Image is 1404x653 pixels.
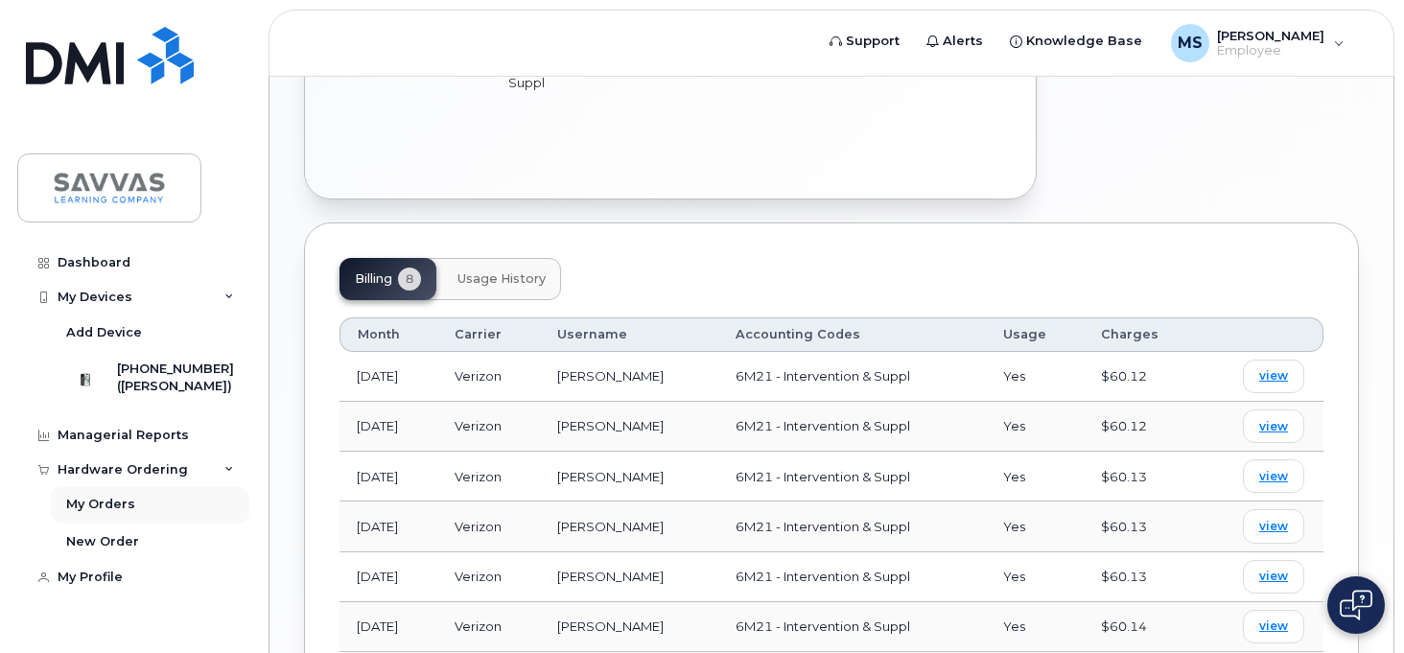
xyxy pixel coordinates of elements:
[1243,409,1304,443] a: view
[943,32,983,51] span: Alerts
[1101,618,1182,636] div: $60.14
[339,352,437,402] td: [DATE]
[339,402,437,452] td: [DATE]
[437,452,540,501] td: Verizon
[1243,560,1304,594] a: view
[339,317,437,352] th: Month
[540,402,717,452] td: [PERSON_NAME]
[437,501,540,551] td: Verizon
[1243,459,1304,493] a: view
[986,501,1084,551] td: Yes
[736,519,910,534] span: 6M21 - Intervention & Suppl
[913,22,996,60] a: Alerts
[1101,468,1182,486] div: $60.13
[540,602,717,652] td: [PERSON_NAME]
[736,469,910,484] span: 6M21 - Intervention & Suppl
[1101,367,1182,385] div: $60.12
[540,501,717,551] td: [PERSON_NAME]
[986,317,1084,352] th: Usage
[846,32,900,51] span: Support
[1217,28,1324,43] span: [PERSON_NAME]
[1259,618,1288,635] span: view
[1243,360,1304,393] a: view
[1259,518,1288,535] span: view
[1178,32,1203,55] span: MS
[457,271,546,287] span: Usage History
[986,552,1084,602] td: Yes
[1243,610,1304,643] a: view
[736,569,910,584] span: 6M21 - Intervention & Suppl
[1101,417,1182,435] div: $60.12
[816,22,913,60] a: Support
[736,618,910,634] span: 6M21 - Intervention & Suppl
[540,552,717,602] td: [PERSON_NAME]
[1101,518,1182,536] div: $60.13
[1158,24,1358,62] div: Majid Samadi
[1259,367,1288,385] span: view
[1259,468,1288,485] span: view
[339,552,437,602] td: [DATE]
[986,402,1084,452] td: Yes
[1259,568,1288,585] span: view
[339,602,437,652] td: [DATE]
[718,317,987,352] th: Accounting Codes
[437,552,540,602] td: Verizon
[986,452,1084,501] td: Yes
[986,352,1084,402] td: Yes
[1217,43,1324,58] span: Employee
[1101,568,1182,586] div: $60.13
[1259,418,1288,435] span: view
[736,368,910,384] span: 6M21 - Intervention & Suppl
[540,317,717,352] th: Username
[339,452,437,501] td: [DATE]
[437,402,540,452] td: Verizon
[1084,317,1200,352] th: Charges
[986,602,1084,652] td: Yes
[1243,509,1304,543] a: view
[996,22,1156,60] a: Knowledge Base
[1026,32,1142,51] span: Knowledge Base
[1340,590,1372,620] img: Open chat
[437,352,540,402] td: Verizon
[540,452,717,501] td: [PERSON_NAME]
[437,602,540,652] td: Verizon
[339,501,437,551] td: [DATE]
[736,418,910,433] span: 6M21 - Intervention & Suppl
[437,317,540,352] th: Carrier
[540,352,717,402] td: [PERSON_NAME]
